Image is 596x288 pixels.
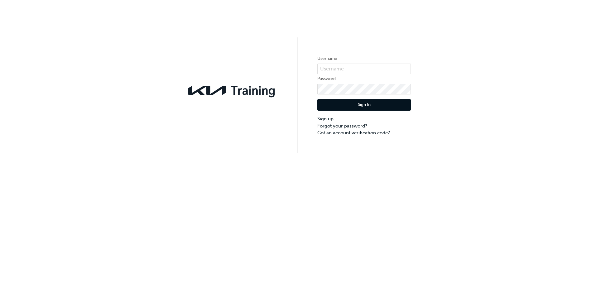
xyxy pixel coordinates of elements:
input: Username [317,64,411,74]
button: Sign In [317,99,411,111]
a: Got an account verification code? [317,129,411,137]
label: Username [317,55,411,62]
label: Password [317,75,411,83]
a: Forgot your password? [317,122,411,130]
img: kia-training [185,82,279,99]
a: Sign up [317,115,411,122]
